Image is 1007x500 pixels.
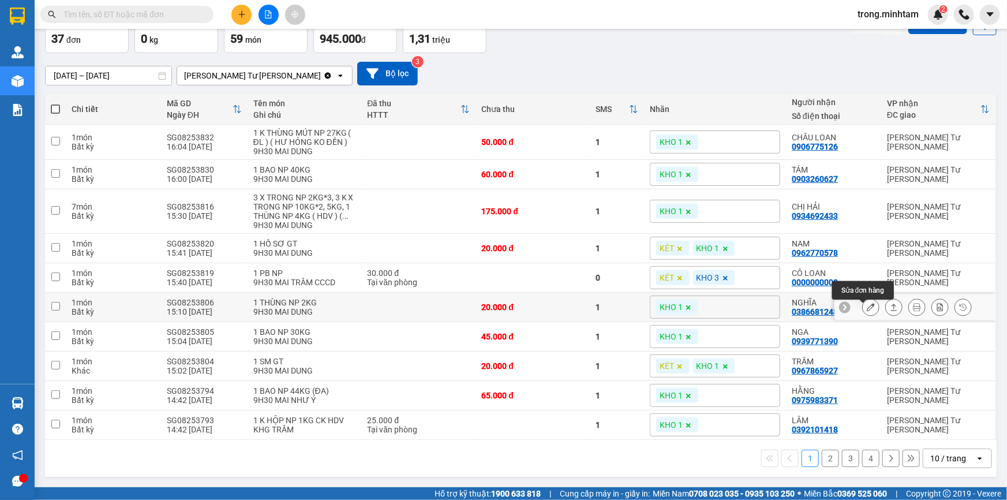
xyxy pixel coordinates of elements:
[792,425,838,434] div: 0392101418
[72,357,155,366] div: 1 món
[653,487,795,500] span: Miền Nam
[792,133,875,142] div: CHÂU LOAN
[313,12,397,53] button: Đã thu945.000đ
[887,357,990,375] div: [PERSON_NAME] Tư [PERSON_NAME]
[435,487,541,500] span: Hỗ trợ kỹ thuật:
[792,202,875,211] div: CHỊ HẢI
[12,104,24,116] img: solution-icon
[72,337,155,346] div: Bất kỳ
[72,105,155,114] div: Chi tiết
[792,416,875,425] div: LÂM
[322,70,323,81] input: Selected Ngã Tư Huyện.
[792,307,838,316] div: 0386681248
[887,165,990,184] div: [PERSON_NAME] Tư [PERSON_NAME]
[412,56,424,68] sup: 3
[549,487,551,500] span: |
[12,450,23,461] span: notification
[943,490,951,498] span: copyright
[167,99,233,108] div: Mã GD
[837,489,887,498] strong: 0369 525 060
[959,9,969,20] img: phone-icon
[253,327,356,337] div: 1 BAO NP 30KG
[481,207,584,216] div: 175.000 đ
[253,147,356,156] div: 9H30 MAI DUNG
[792,142,838,151] div: 0906775126
[842,450,859,467] button: 3
[253,128,356,147] div: 1 K THÙNG MÚT NP 27KG ( ĐL ) ( HƯ HỎNG KO ĐỀN )
[941,5,945,13] span: 2
[362,94,476,125] th: Toggle SortBy
[253,298,356,307] div: 1 THÙNG NP 2KG
[12,75,24,87] img: warehouse-icon
[596,105,629,114] div: SMS
[596,361,638,371] div: 1
[792,174,838,184] div: 0903260627
[72,174,155,184] div: Bất kỳ
[590,94,644,125] th: Toggle SortBy
[231,5,252,25] button: plus
[72,278,155,287] div: Bất kỳ
[48,10,56,18] span: search
[45,12,129,53] button: Đơn hàng37đơn
[320,32,361,46] span: 945.000
[596,207,638,216] div: 1
[253,193,356,221] div: 3 X TRONG NP 2KG*3, 3 K X TRONG NP 10KG*2, 5KG, 1 THÙNG NP 4KG ( HDV ) ( HƯ HỎNG KO ĐỀN )
[167,211,242,221] div: 15:30 [DATE]
[253,425,356,434] div: KHG TRÂM
[792,278,838,287] div: 0000000000
[72,202,155,211] div: 7 món
[12,397,24,409] img: warehouse-icon
[481,137,584,147] div: 50.000 đ
[368,99,461,108] div: Đã thu
[12,46,24,58] img: warehouse-icon
[660,137,683,147] span: KHO 1
[285,5,305,25] button: aim
[896,487,897,500] span: |
[792,366,838,375] div: 0967865927
[792,111,875,121] div: Số điện thoại
[167,416,242,425] div: SG08253793
[167,307,242,316] div: 15:10 [DATE]
[560,487,650,500] span: Cung cấp máy in - giấy in:
[253,278,356,287] div: 9H30 MAI TRÂM CCCD
[230,32,243,46] span: 59
[660,361,674,371] span: KÉT
[832,281,894,300] div: Sửa đơn hàng
[323,71,332,80] svg: Clear value
[792,298,875,307] div: NGHĨA
[264,10,272,18] span: file-add
[12,476,23,487] span: message
[253,386,356,395] div: 1 BAO NP 44KG (ĐA)
[72,239,155,248] div: 1 món
[887,386,990,405] div: [PERSON_NAME] Tư [PERSON_NAME]
[596,391,638,400] div: 1
[792,248,838,258] div: 0962770578
[481,105,584,114] div: Chưa thu
[596,332,638,341] div: 1
[167,395,242,405] div: 14:42 [DATE]
[885,298,903,316] div: Giao hàng
[167,248,242,258] div: 15:41 [DATE]
[481,361,584,371] div: 20.000 đ
[167,239,242,248] div: SG08253820
[596,137,638,147] div: 1
[161,94,248,125] th: Toggle SortBy
[72,307,155,316] div: Bất kỳ
[72,386,155,395] div: 1 món
[596,273,638,282] div: 0
[596,170,638,179] div: 1
[368,268,470,278] div: 30.000 đ
[184,70,321,81] div: [PERSON_NAME] Tư [PERSON_NAME]
[253,307,356,316] div: 9H30 MAI DUNG
[933,9,944,20] img: icon-new-feature
[66,35,81,44] span: đơn
[792,395,838,405] div: 0975983371
[881,94,995,125] th: Toggle SortBy
[792,327,875,337] div: NGA
[792,211,838,221] div: 0934692433
[63,8,200,21] input: Tìm tên, số ĐT hoặc mã đơn
[368,110,461,120] div: HTTT
[660,302,683,312] span: KHO 1
[802,450,819,467] button: 1
[167,327,242,337] div: SG08253805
